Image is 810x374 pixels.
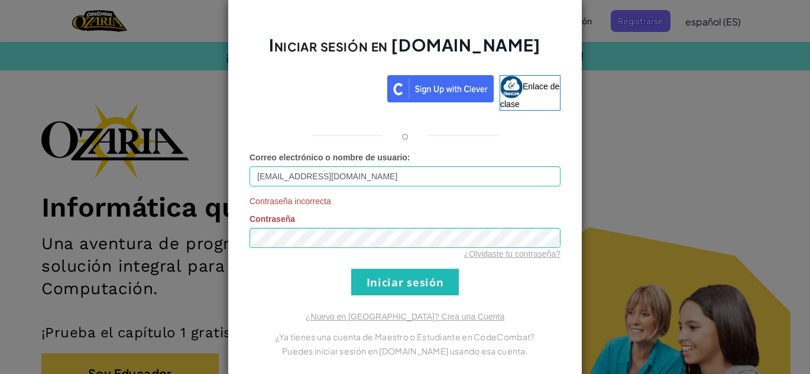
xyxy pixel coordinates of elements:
[250,153,407,162] font: Correo electrónico o nombre de usuario
[250,196,331,206] font: Contraseña incorrecta
[276,331,535,342] font: ¿Ya tienes una cuenta de Maestro o Estudiante en CodeCombat?
[464,249,560,259] a: ¿Olvidaste tu contraseña?
[244,74,387,100] iframe: Botón Iniciar sesión con Google
[407,153,410,162] font: :
[500,76,523,98] img: classlink-logo-small.png
[500,82,559,109] font: Enlace de clase
[401,128,409,142] font: o
[269,34,540,55] font: Iniciar sesión en [DOMAIN_NAME]
[351,269,459,295] input: Iniciar sesión
[387,75,494,102] img: clever_sso_button@2x.png
[282,346,528,356] font: Puedes iniciar sesión en [DOMAIN_NAME] usando esa cuenta.
[306,312,504,321] a: ¿Nuevo en [GEOGRAPHIC_DATA]? Crea una Cuenta
[250,214,295,224] font: Contraseña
